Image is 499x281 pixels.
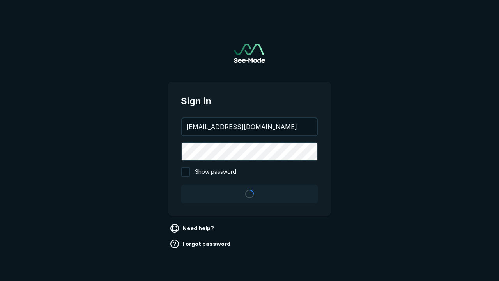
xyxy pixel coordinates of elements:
span: Sign in [181,94,318,108]
input: your@email.com [182,118,317,135]
a: Forgot password [168,238,234,250]
a: Need help? [168,222,217,235]
span: Show password [195,167,236,177]
img: See-Mode Logo [234,44,265,63]
a: Go to sign in [234,44,265,63]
